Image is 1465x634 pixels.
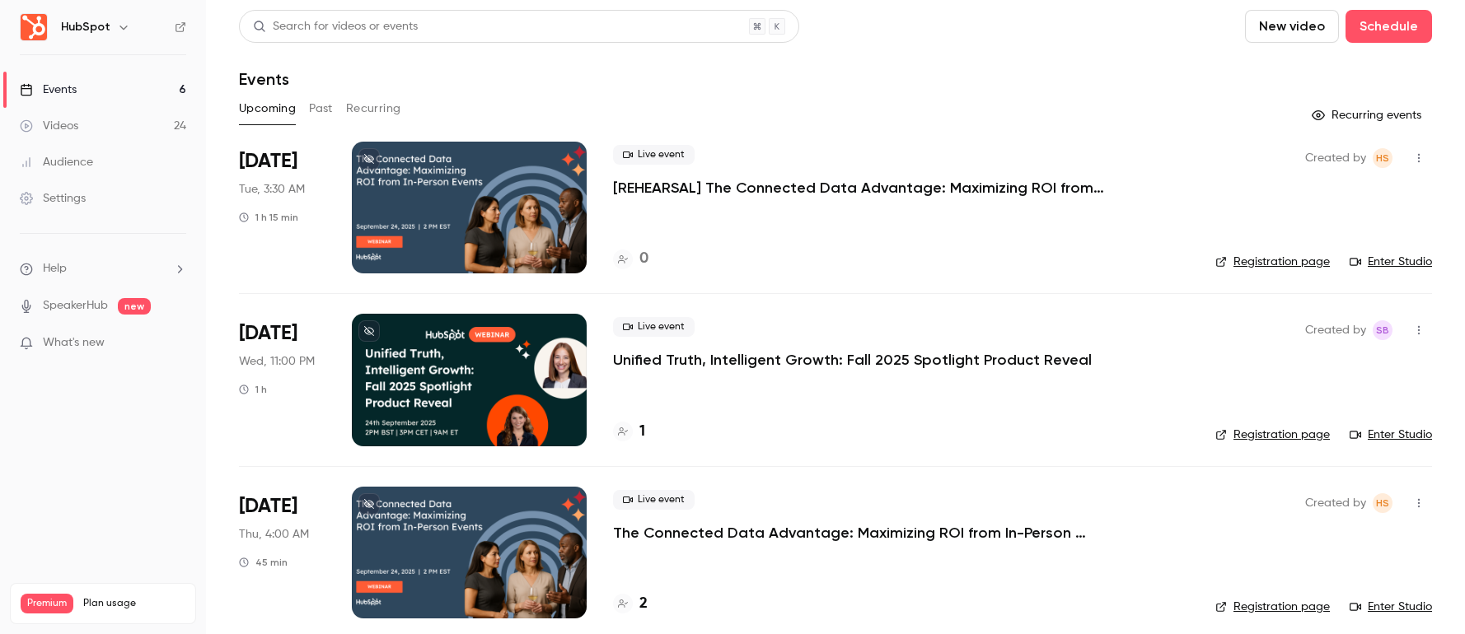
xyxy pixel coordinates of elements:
[239,526,309,543] span: Thu, 4:00 AM
[613,523,1107,543] a: The Connected Data Advantage: Maximizing ROI from In-Person Events
[1346,10,1432,43] button: Schedule
[239,320,297,347] span: [DATE]
[1305,148,1366,168] span: Created by
[639,248,648,270] h4: 0
[1305,493,1366,513] span: Created by
[1350,427,1432,443] a: Enter Studio
[1304,102,1432,128] button: Recurring events
[613,248,648,270] a: 0
[61,19,110,35] h6: HubSpot
[239,353,315,370] span: Wed, 11:00 PM
[613,317,695,337] span: Live event
[1245,10,1339,43] button: New video
[346,96,401,122] button: Recurring
[118,298,151,315] span: new
[20,118,78,134] div: Videos
[239,148,297,175] span: [DATE]
[43,334,105,352] span: What's new
[1373,148,1392,168] span: Heather Smyth
[1350,254,1432,270] a: Enter Studio
[1215,599,1330,615] a: Registration page
[239,181,305,198] span: Tue, 3:30 AM
[613,490,695,510] span: Live event
[613,178,1107,198] a: [REHEARSAL] The Connected Data Advantage: Maximizing ROI from In-Person Events
[239,142,325,273] div: Sep 15 Mon, 11:30 AM (America/Denver)
[639,593,648,615] h4: 2
[1305,320,1366,340] span: Created by
[1376,493,1389,513] span: HS
[1215,254,1330,270] a: Registration page
[239,487,325,618] div: Sep 24 Wed, 12:00 PM (America/Denver)
[309,96,333,122] button: Past
[21,14,47,40] img: HubSpot
[239,493,297,520] span: [DATE]
[613,421,645,443] a: 1
[21,594,73,613] span: Premium
[1350,599,1432,615] a: Enter Studio
[239,69,289,89] h1: Events
[613,145,695,165] span: Live event
[239,314,325,445] div: Sep 24 Wed, 2:00 PM (Europe/London)
[43,260,67,277] span: Help
[1376,320,1389,340] span: SB
[20,154,93,170] div: Audience
[43,297,108,315] a: SpeakerHub
[20,190,86,207] div: Settings
[239,211,298,224] div: 1 h 15 min
[239,556,288,569] div: 45 min
[83,597,185,610] span: Plan usage
[20,260,186,277] li: help-dropdown-opener
[239,96,296,122] button: Upcoming
[239,383,267,396] div: 1 h
[20,82,77,98] div: Events
[613,350,1092,370] a: Unified Truth, Intelligent Growth: Fall 2025 Spotlight Product Reveal
[1215,427,1330,443] a: Registration page
[639,421,645,443] h4: 1
[253,18,418,35] div: Search for videos or events
[1373,320,1392,340] span: Sharan Bansal
[1376,148,1389,168] span: HS
[1373,493,1392,513] span: Heather Smyth
[613,593,648,615] a: 2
